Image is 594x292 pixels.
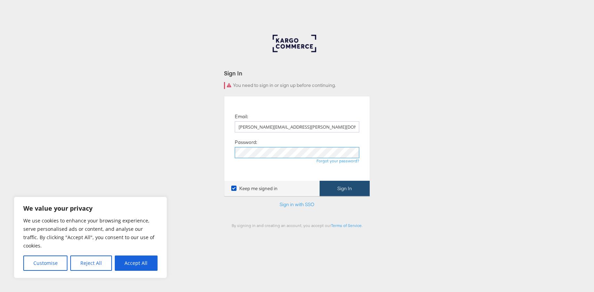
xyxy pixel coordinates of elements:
a: Forgot your password? [316,158,359,163]
button: Customise [23,255,67,271]
label: Email: [235,113,248,120]
p: We use cookies to enhance your browsing experience, serve personalised ads or content, and analys... [23,217,158,250]
div: We value your privacy [14,197,167,278]
label: Keep me signed in [231,185,278,192]
label: Password: [235,139,257,146]
button: Sign In [320,181,370,196]
div: By signing in and creating an account, you accept our . [224,223,370,228]
div: Sign In [224,69,370,77]
button: Accept All [115,255,158,271]
a: Sign in with SSO [280,201,314,208]
input: Email [235,121,359,132]
button: Reject All [70,255,112,271]
a: Terms of Service [331,223,362,228]
p: We value your privacy [23,204,158,212]
div: You need to sign in or sign up before continuing. [224,82,370,89]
